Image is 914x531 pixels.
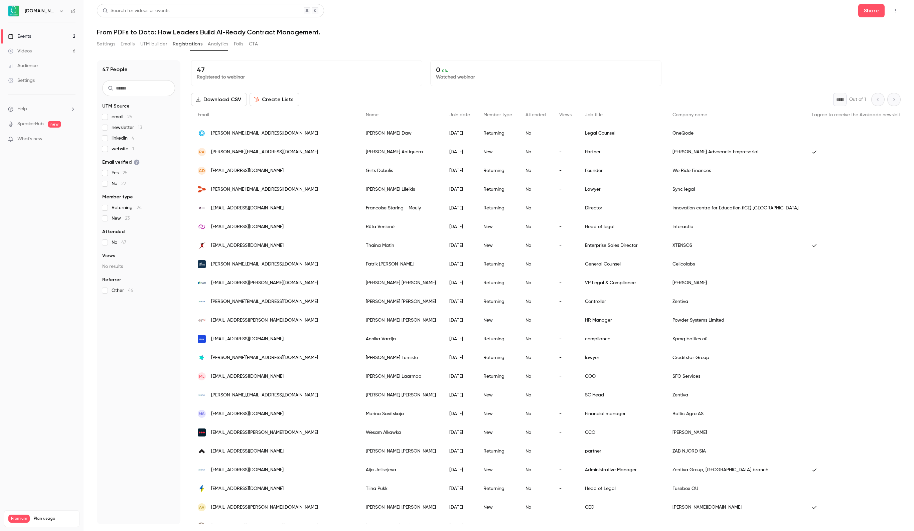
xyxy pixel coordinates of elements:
div: [PERSON_NAME] Advocacia Empresarial [666,143,805,161]
img: oneqode.com [198,129,206,137]
div: [PERSON_NAME] [PERSON_NAME] [359,498,443,517]
div: No [519,386,553,404]
div: Events [8,33,31,40]
span: new [48,121,61,128]
div: - [553,255,578,274]
div: New [477,143,519,161]
div: Legal Counsel [578,124,666,143]
span: Referrer [102,277,121,283]
div: [DATE] [443,442,477,461]
span: [EMAIL_ADDRESS][DOMAIN_NAME] [211,467,284,474]
p: 47 [197,66,417,74]
li: help-dropdown-opener [8,106,75,113]
img: zentiva.com [198,298,206,306]
div: No [519,180,553,199]
div: No [519,461,553,479]
button: Polls [234,39,244,49]
span: Member type [102,194,133,200]
div: OneQode [666,124,805,143]
span: 47 [121,240,126,245]
div: HR Manager [578,311,666,330]
div: Cellcolabs [666,255,805,274]
div: Controller [578,292,666,311]
span: [PERSON_NAME][EMAIL_ADDRESS][DOMAIN_NAME] [211,298,318,305]
div: No [519,199,553,217]
div: [DATE] [443,386,477,404]
span: 4 [132,136,134,141]
span: newsletter [112,124,142,131]
span: email [112,114,132,120]
div: Zentiva [666,386,805,404]
div: No [519,348,553,367]
div: Audience [8,62,38,69]
div: Head of legal [578,217,666,236]
div: Fusebox OÜ [666,479,805,498]
div: [DATE] [443,199,477,217]
div: Returning [477,255,519,274]
div: [PERSON_NAME][DOMAIN_NAME] [666,498,805,517]
div: No [519,161,553,180]
div: - [553,311,578,330]
div: [DATE] [443,461,477,479]
img: loomis.com [198,428,206,436]
span: 25 [123,171,128,175]
div: - [553,386,578,404]
div: Head of Legal [578,479,666,498]
img: havi.com [198,279,206,287]
div: lawyer [578,348,666,367]
img: zentiva.com [198,391,206,399]
div: [PERSON_NAME] Lileikis [359,180,443,199]
div: [DATE] [443,311,477,330]
span: ML [199,373,204,379]
div: [DATE] [443,367,477,386]
div: [PERSON_NAME] [666,423,805,442]
div: [PERSON_NAME] [PERSON_NAME] [359,386,443,404]
div: No [519,292,553,311]
span: Job title [585,113,603,117]
span: [EMAIL_ADDRESS][DOMAIN_NAME] [211,373,284,380]
div: Returning [477,367,519,386]
div: [PERSON_NAME] Antiquera [359,143,443,161]
div: [PERSON_NAME] [PERSON_NAME] [359,311,443,330]
div: Innovation centre for Education (iCE) [GEOGRAPHIC_DATA] [666,199,805,217]
span: linkedin [112,135,134,142]
div: No [519,274,553,292]
div: Returning [477,442,519,461]
div: [PERSON_NAME] [666,274,805,292]
span: Join date [449,113,470,117]
div: compliance [578,330,666,348]
div: No [519,367,553,386]
div: Financial manager [578,404,666,423]
div: CEO [578,498,666,517]
button: Registrations [173,39,202,49]
span: [EMAIL_ADDRESS][DOMAIN_NAME] [211,242,284,249]
img: xtensos.com [198,241,206,249]
p: No results [102,263,175,270]
button: UTM builder [140,39,167,49]
img: fusebox.energy [198,485,206,493]
div: VP Legal & Compliance [578,274,666,292]
div: Returning [477,124,519,143]
div: partner [578,442,666,461]
div: - [553,330,578,348]
span: Premium [8,515,30,523]
img: zentiva.com [198,466,206,474]
button: CTA [249,39,258,49]
span: [EMAIL_ADDRESS][DOMAIN_NAME] [211,223,284,230]
span: [EMAIL_ADDRESS][PERSON_NAME][DOMAIN_NAME] [211,429,318,436]
span: website [112,146,134,152]
div: Tiina Pukk [359,479,443,498]
img: interactio.io [198,223,206,231]
a: SpeakerHub [17,121,44,128]
img: powdersystems.com [198,316,206,324]
div: SC Head [578,386,666,404]
div: No [519,217,553,236]
div: - [553,161,578,180]
div: [PERSON_NAME] [PERSON_NAME] [359,442,443,461]
div: Baltic Agro AS [666,404,805,423]
div: New [477,311,519,330]
span: [PERSON_NAME][EMAIL_ADDRESS][DOMAIN_NAME] [211,523,318,530]
div: Partner [578,143,666,161]
div: - [553,143,578,161]
div: Thaina Matin [359,236,443,255]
